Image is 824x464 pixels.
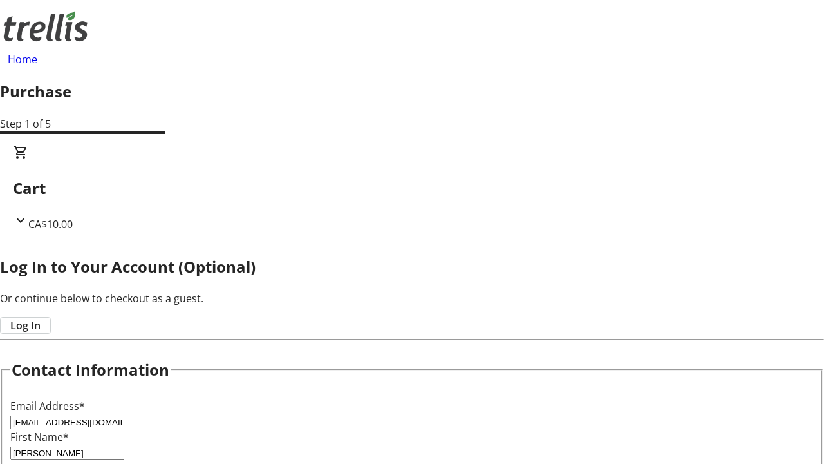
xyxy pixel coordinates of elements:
h2: Contact Information [12,358,169,382]
span: Log In [10,318,41,333]
h2: Cart [13,177,811,200]
label: First Name* [10,430,69,444]
span: CA$10.00 [28,217,73,231]
div: CartCA$10.00 [13,144,811,232]
label: Email Address* [10,399,85,413]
